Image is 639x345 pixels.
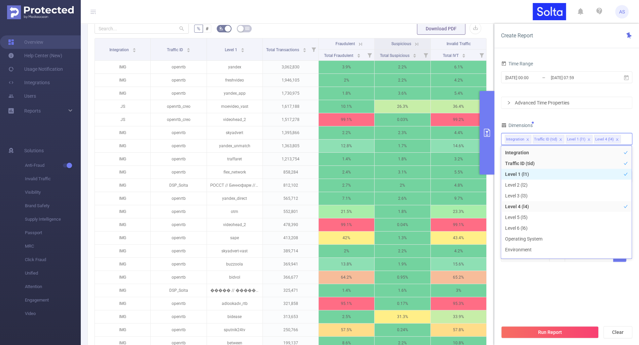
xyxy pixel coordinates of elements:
a: Reports [24,104,41,118]
i: icon: check [624,215,628,219]
p: 7.1% [319,192,374,205]
li: Integration [501,147,632,158]
span: Fraudulent [335,41,355,46]
span: Total Fraudulent [324,53,354,58]
p: 3.2% [431,153,486,165]
p: 95.3% [431,297,486,310]
p: yandex [207,61,262,73]
span: Video [25,307,81,320]
li: Level 1 (l1) [566,135,593,144]
p: 812,102 [263,179,318,192]
p: IMG [95,61,150,73]
i: icon: right [507,101,511,105]
p: 10.1% [319,100,374,113]
i: icon: caret-down [303,50,306,52]
i: icon: check [624,226,628,230]
p: 57.8% [431,323,486,336]
p: 1,363,805 [263,139,318,152]
i: icon: close [526,138,529,142]
div: Level 4 (l4) [595,135,614,144]
p: 99.1% [431,218,486,231]
i: icon: check [624,183,628,187]
span: Supply Intelligence [25,213,81,226]
p: IMG [95,166,150,179]
p: 4.2% [431,74,486,87]
p: 413,208 [263,231,318,244]
p: 99.2% [431,113,486,126]
p: openrtb [151,271,206,284]
p: 2.7% [319,179,374,192]
li: Level 4 (l4) [501,201,632,212]
a: Users [8,89,36,103]
p: 31.3% [375,310,430,323]
div: icon: rightAdvanced Time Properties [501,97,632,108]
button: Download PDF [417,23,465,35]
i: icon: close [615,138,619,142]
p: 552,801 [263,205,318,218]
p: IMG [95,153,150,165]
span: Total Suspicious [380,53,411,58]
p: buzzoola [207,258,262,271]
p: 2.4% [319,166,374,179]
p: 1,730,975 [263,87,318,100]
button: Clear [603,326,632,338]
p: 250,766 [263,323,318,336]
p: IMG [95,271,150,284]
p: 1.9% [375,258,430,271]
p: IMG [95,179,150,192]
p: 15.6% [431,258,486,271]
p: 3.9% [319,61,374,73]
i: icon: check [624,248,628,252]
p: 2.3% [375,126,430,139]
i: icon: check [624,151,628,155]
p: 0.17% [375,297,430,310]
p: JS [95,113,150,126]
span: # [206,26,209,31]
input: Start date [505,73,559,82]
p: 42% [319,231,374,244]
span: Visibility [25,186,81,199]
i: icon: caret-up [462,53,466,55]
p: 23.3% [431,205,486,218]
i: icon: check [624,172,628,176]
p: IMG [95,245,150,257]
p: openrtb [151,310,206,323]
img: Protected Media [7,5,74,19]
p: DSP_Solta [151,284,206,297]
p: 21.5% [319,205,374,218]
p: РОССТ // Биннофарм // Кипферон // Banner // [DATE]-[DATE] [207,179,262,192]
p: adlookadv_rtb [207,297,262,310]
li: Level 4 (l4) [594,135,621,144]
i: icon: caret-down [413,55,417,57]
p: 2.2% [375,61,430,73]
p: skyadvert-vast [207,245,262,257]
p: 478,390 [263,218,318,231]
i: icon: caret-up [357,53,360,55]
i: Filter menu [365,50,374,60]
p: 1.7% [375,139,430,152]
span: Solutions [24,144,44,157]
p: moevideo_vast [207,100,262,113]
p: 858,284 [263,166,318,179]
p: openrtb_creo [151,113,206,126]
p: openrtb [151,218,206,231]
p: 2% [319,74,374,87]
p: 3.6% [375,87,430,100]
p: 4.4% [431,126,486,139]
p: 9.7% [431,192,486,205]
p: 1.8% [319,87,374,100]
input: Search... [95,23,189,34]
p: 2.5% [319,310,374,323]
p: 2% [319,245,374,257]
div: Traffic ID (tid) [534,135,557,144]
p: 3% [431,284,486,297]
p: 1,213,754 [263,153,318,165]
a: Usage Notification [8,62,63,76]
i: icon: close [587,138,591,142]
p: flex_network [207,166,262,179]
span: Invalid Traffic [25,172,81,186]
p: 1,517,278 [263,113,318,126]
p: 26.3% [375,100,430,113]
p: IMG [95,310,150,323]
i: icon: check [624,194,628,198]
